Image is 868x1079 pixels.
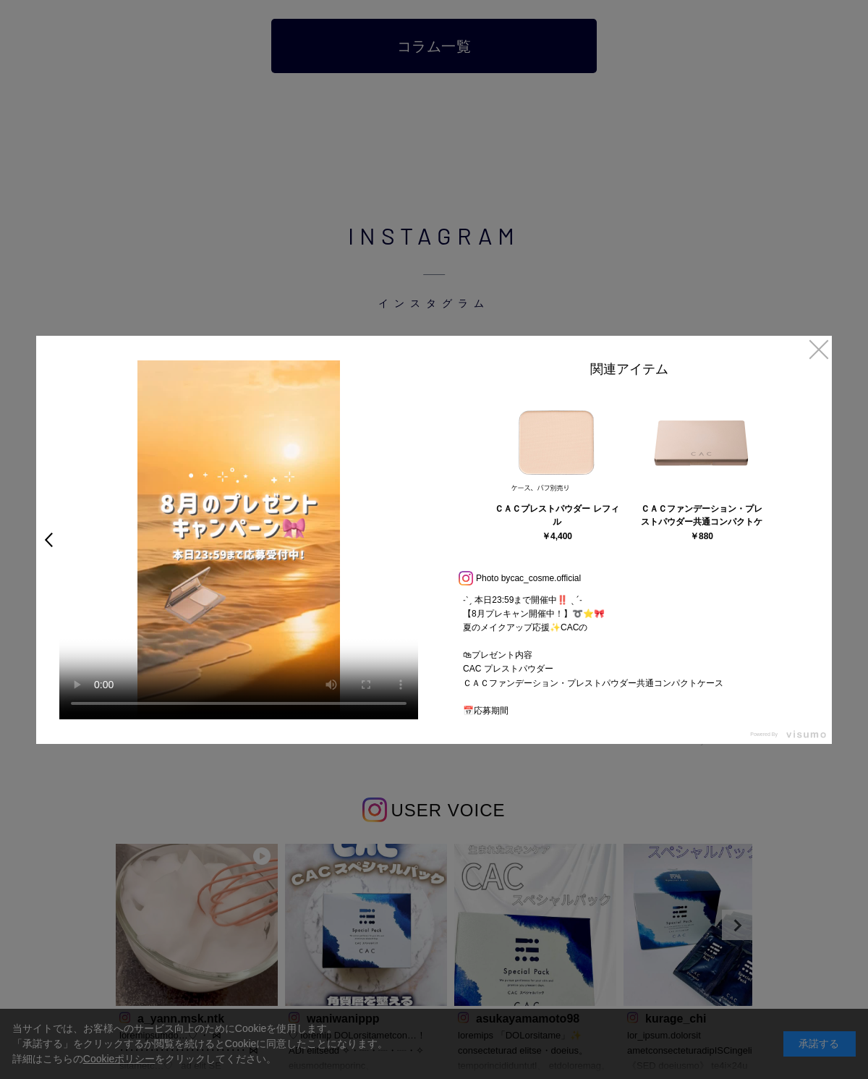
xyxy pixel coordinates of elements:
[493,502,621,528] div: ＣＡＣプレストパウダー レフィル
[448,593,810,719] p: ˗ˋˏ 本日23:59まで開催中‼️ ˎˊ˗ 【8月プレキャン開催中！】➰⭐️🎀 夏のメイクアップ応援✨CACの 🛍プレゼント内容 CAC プレストパウダー ＣＡＣファンデーション・プレストパウ...
[448,360,810,384] div: 関連アイテム
[35,527,55,553] a: <
[510,573,581,583] a: cac_cosme.official
[503,388,611,496] img: 060217.jpg
[638,502,765,528] div: ＣＡＣファンデーション・プレストパウダー共通コンパクトケース
[806,336,832,362] a: ×
[690,532,713,541] div: ￥880
[542,532,572,541] div: ￥4,400
[476,570,510,587] span: Photo by
[647,388,756,496] img: 060701.jpg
